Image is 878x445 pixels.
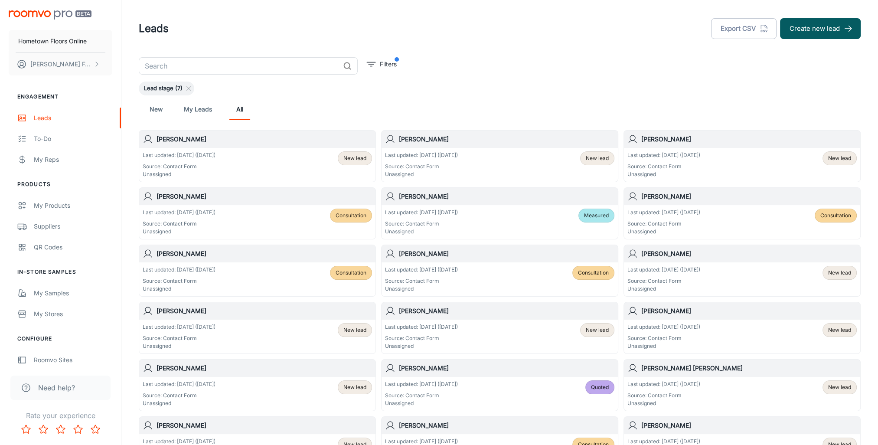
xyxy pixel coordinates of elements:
span: New lead [343,154,366,162]
h6: [PERSON_NAME] [399,134,614,144]
p: Unassigned [143,170,215,178]
p: Unassigned [385,285,458,293]
button: Rate 5 star [87,421,104,438]
button: Hometown Floors Online [9,30,112,52]
a: [PERSON_NAME]Last updated: [DATE] ([DATE])Source: Contact FormUnassignedNew lead [139,359,376,411]
p: Source: Contact Form [143,334,215,342]
h6: [PERSON_NAME] [641,192,857,201]
span: New lead [586,326,609,334]
h1: Leads [139,21,169,36]
a: [PERSON_NAME]Last updated: [DATE] ([DATE])Source: Contact FormUnassignedMeasured [381,187,618,239]
div: My Products [34,201,112,210]
a: All [229,99,250,120]
p: Last updated: [DATE] ([DATE]) [143,151,215,159]
a: [PERSON_NAME]Last updated: [DATE] ([DATE])Source: Contact FormUnassignedConsultation [139,187,376,239]
a: [PERSON_NAME]Last updated: [DATE] ([DATE])Source: Contact FormUnassignedConsultation [139,245,376,297]
div: QR Codes [34,242,112,252]
a: [PERSON_NAME]Last updated: [DATE] ([DATE])Source: Contact FormUnassignedConsultation [381,245,618,297]
p: Last updated: [DATE] ([DATE]) [627,209,700,216]
button: Create new lead [780,18,861,39]
h6: [PERSON_NAME] [157,192,372,201]
h6: [PERSON_NAME] [157,306,372,316]
span: Measured [584,212,609,219]
h6: [PERSON_NAME] [399,192,614,201]
a: New [146,99,166,120]
p: Unassigned [385,342,458,350]
span: Consultation [336,269,366,277]
a: [PERSON_NAME]Last updated: [DATE] ([DATE])Source: Contact FormUnassignedNew lead [381,130,618,182]
span: New lead [828,326,851,334]
p: Unassigned [627,170,700,178]
h6: [PERSON_NAME] [157,134,372,144]
p: Unassigned [627,285,700,293]
p: Last updated: [DATE] ([DATE]) [385,323,458,331]
h6: [PERSON_NAME] [641,249,857,258]
a: [PERSON_NAME]Last updated: [DATE] ([DATE])Source: Contact FormUnassignedNew lead [623,130,861,182]
p: Last updated: [DATE] ([DATE]) [385,266,458,274]
h6: [PERSON_NAME] [157,249,372,258]
p: Last updated: [DATE] ([DATE]) [143,380,215,388]
p: Unassigned [385,399,458,407]
span: Consultation [578,269,609,277]
span: New lead [586,154,609,162]
a: [PERSON_NAME]Last updated: [DATE] ([DATE])Source: Contact FormUnassignedNew lead [623,245,861,297]
h6: [PERSON_NAME] [157,421,372,430]
p: Last updated: [DATE] ([DATE]) [143,266,215,274]
p: Source: Contact Form [385,392,458,399]
input: Search [139,57,339,75]
p: [PERSON_NAME] Foulon [30,59,91,69]
button: filter [365,57,399,71]
p: Source: Contact Form [143,163,215,170]
span: New lead [828,383,851,391]
span: New lead [343,326,366,334]
p: Source: Contact Form [627,220,700,228]
a: [PERSON_NAME]Last updated: [DATE] ([DATE])Source: Contact FormUnassignedNew lead [623,302,861,354]
p: Unassigned [627,228,700,236]
p: Unassigned [385,228,458,236]
button: Rate 1 star [17,421,35,438]
h6: [PERSON_NAME] [157,363,372,373]
p: Rate your experience [7,410,114,421]
p: Source: Contact Form [143,392,215,399]
span: New lead [828,154,851,162]
p: Unassigned [627,399,700,407]
p: Unassigned [143,285,215,293]
p: Last updated: [DATE] ([DATE]) [627,323,700,331]
button: [PERSON_NAME] Foulon [9,53,112,75]
p: Last updated: [DATE] ([DATE]) [385,151,458,159]
div: Roomvo Sites [34,355,112,365]
div: My Samples [34,288,112,298]
span: Consultation [820,212,851,219]
img: Roomvo PRO Beta [9,10,91,20]
h6: [PERSON_NAME] [399,363,614,373]
div: Leads [34,113,112,123]
div: My Reps [34,155,112,164]
p: Source: Contact Form [385,220,458,228]
button: Rate 3 star [52,421,69,438]
p: Filters [380,59,397,69]
span: Lead stage (7) [139,84,188,93]
span: New lead [828,269,851,277]
p: Source: Contact Form [143,277,215,285]
p: Last updated: [DATE] ([DATE]) [143,323,215,331]
h6: [PERSON_NAME] [641,421,857,430]
p: Unassigned [143,342,215,350]
span: Quoted [591,383,609,391]
p: Unassigned [143,399,215,407]
button: Export CSV [711,18,777,39]
h6: [PERSON_NAME] [399,306,614,316]
a: [PERSON_NAME]Last updated: [DATE] ([DATE])Source: Contact FormUnassignedConsultation [623,187,861,239]
div: Suppliers [34,222,112,231]
button: Rate 4 star [69,421,87,438]
p: Last updated: [DATE] ([DATE]) [627,266,700,274]
p: Hometown Floors Online [18,36,87,46]
p: Source: Contact Form [385,334,458,342]
a: [PERSON_NAME]Last updated: [DATE] ([DATE])Source: Contact FormUnassignedNew lead [139,302,376,354]
p: Source: Contact Form [627,277,700,285]
p: Source: Contact Form [627,392,700,399]
a: [PERSON_NAME]Last updated: [DATE] ([DATE])Source: Contact FormUnassignedNew lead [139,130,376,182]
p: Last updated: [DATE] ([DATE]) [627,151,700,159]
p: Last updated: [DATE] ([DATE]) [385,209,458,216]
a: [PERSON_NAME]Last updated: [DATE] ([DATE])Source: Contact FormUnassignedNew lead [381,302,618,354]
p: Source: Contact Form [143,220,215,228]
